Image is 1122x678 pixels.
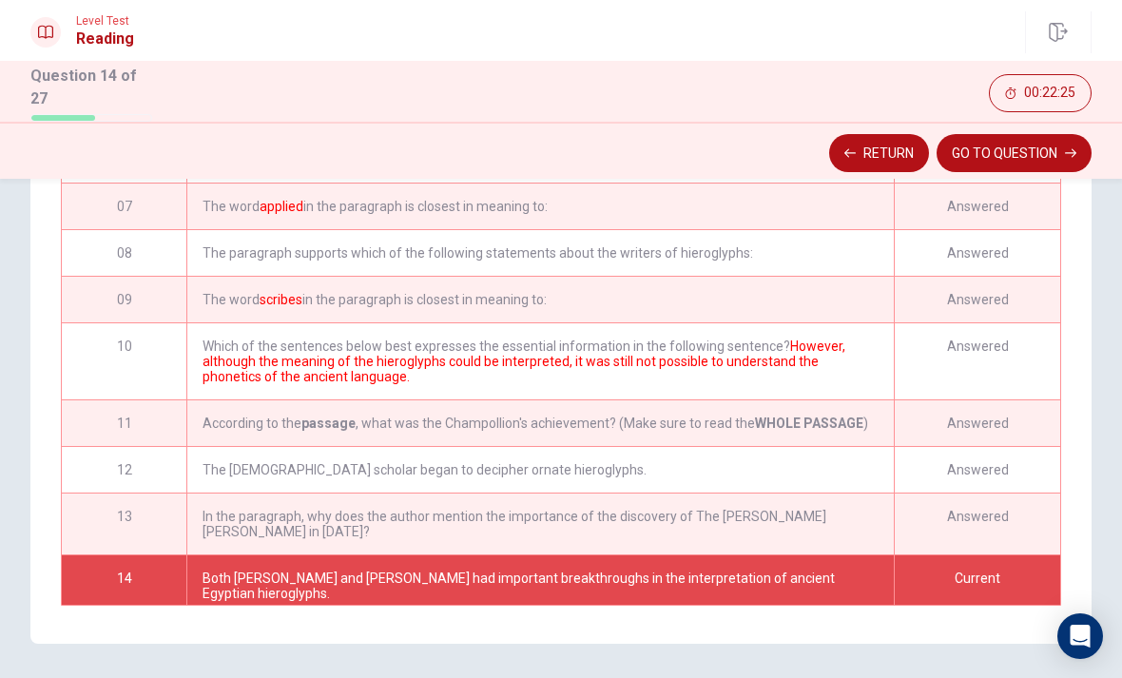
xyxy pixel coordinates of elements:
[937,134,1092,172] button: GO TO QUESTION
[894,184,1060,229] div: Answered
[894,555,1060,616] div: Current
[260,199,303,214] font: applied
[186,184,894,229] div: The word in the paragraph is closest in meaning to:
[62,400,186,446] div: 11
[203,339,845,384] font: However, although the meaning of the hieroglyphs could be interpreted, it was still not possible ...
[186,447,894,493] div: The [DEMOGRAPHIC_DATA] scholar began to decipher ornate hieroglyphs.
[186,323,894,399] div: Which of the sentences below best expresses the essential information in the following sentence?
[62,494,186,554] div: 13
[62,447,186,493] div: 12
[260,292,302,307] font: scribes
[894,230,1060,276] div: Answered
[30,65,152,110] h1: Question 14 of 27
[62,184,186,229] div: 07
[62,277,186,322] div: 09
[186,277,894,322] div: The word in the paragraph is closest in meaning to:
[186,555,894,616] div: Both [PERSON_NAME] and [PERSON_NAME] had important breakthroughs in the interpretation of ancient...
[62,555,186,616] div: 14
[301,416,356,431] b: passage
[76,14,134,28] span: Level Test
[755,416,863,431] b: WHOLE PASSAGE
[76,28,134,50] h1: Reading
[186,494,894,554] div: In the paragraph, why does the author mention the importance of the discovery of The [PERSON_NAME...
[1057,613,1103,659] div: Open Intercom Messenger
[62,230,186,276] div: 08
[894,447,1060,493] div: Answered
[894,323,1060,399] div: Answered
[894,494,1060,554] div: Answered
[829,134,929,172] button: Return
[186,400,894,446] div: According to the , what was the Champollion's achievement? (Make sure to read the )
[894,400,1060,446] div: Answered
[894,277,1060,322] div: Answered
[186,230,894,276] div: The paragraph supports which of the following statements about the writers of hieroglyphs:
[62,323,186,399] div: 10
[1024,86,1075,101] span: 00:22:25
[989,74,1092,112] button: 00:22:25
